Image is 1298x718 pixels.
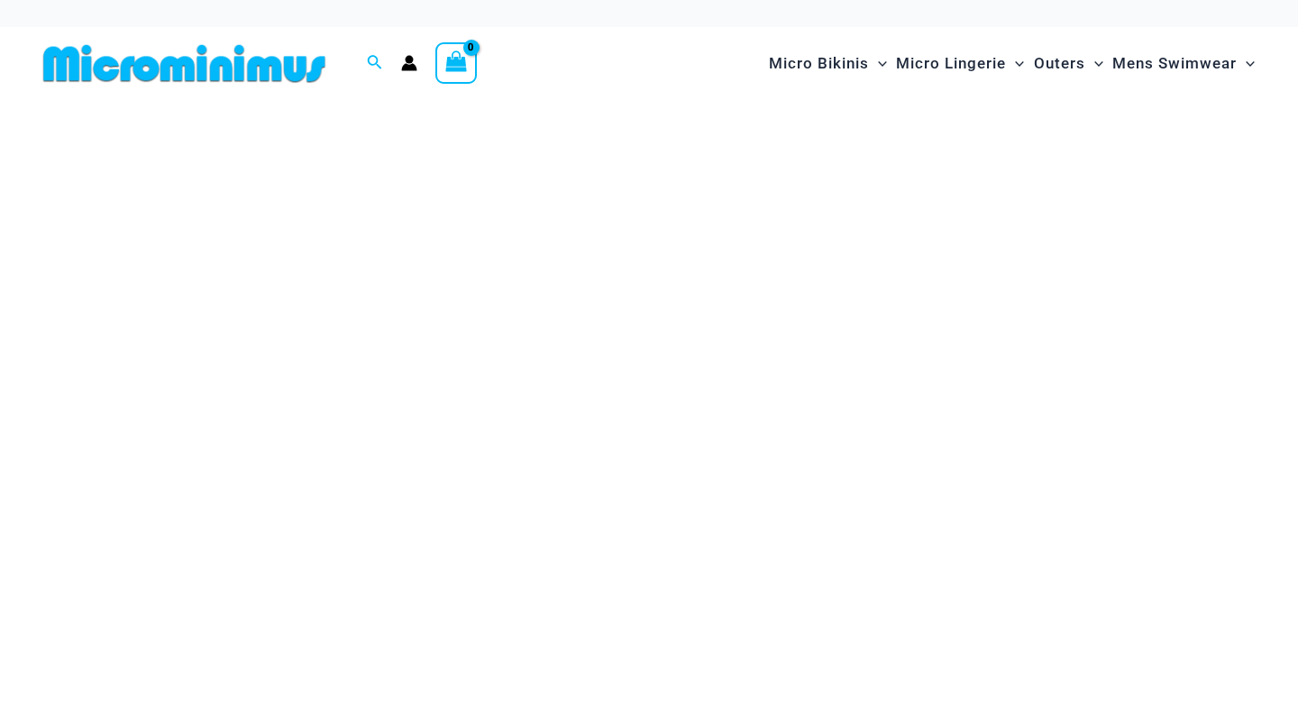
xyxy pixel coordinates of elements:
[1085,41,1103,86] span: Menu Toggle
[769,41,869,86] span: Micro Bikinis
[869,41,887,86] span: Menu Toggle
[367,52,383,75] a: Search icon link
[1108,36,1259,91] a: Mens SwimwearMenu ToggleMenu Toggle
[1112,41,1237,86] span: Mens Swimwear
[401,55,417,71] a: Account icon link
[1034,41,1085,86] span: Outers
[36,43,333,84] img: MM SHOP LOGO FLAT
[1237,41,1255,86] span: Menu Toggle
[762,33,1262,94] nav: Site Navigation
[435,42,477,84] a: View Shopping Cart, empty
[891,36,1028,91] a: Micro LingerieMenu ToggleMenu Toggle
[1029,36,1108,91] a: OutersMenu ToggleMenu Toggle
[1006,41,1024,86] span: Menu Toggle
[896,41,1006,86] span: Micro Lingerie
[764,36,891,91] a: Micro BikinisMenu ToggleMenu Toggle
